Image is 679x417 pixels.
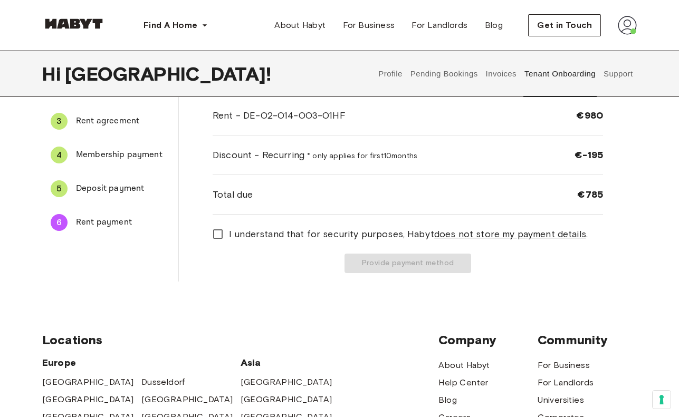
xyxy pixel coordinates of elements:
[537,19,592,32] span: Get in Touch
[538,332,637,348] span: Community
[409,51,479,97] button: Pending Bookings
[76,216,170,229] span: Rent payment
[241,356,340,369] span: Asia
[42,356,241,369] span: Europe
[42,18,106,29] img: Habyt
[485,19,503,32] span: Blog
[538,359,590,372] a: For Business
[576,109,603,122] span: €980
[42,376,134,389] a: [GEOGRAPHIC_DATA]
[523,51,597,97] button: Tenant Onboarding
[76,149,170,161] span: Membership payment
[438,394,457,406] a: Blog
[51,147,68,163] div: 4
[42,332,438,348] span: Locations
[343,19,395,32] span: For Business
[274,19,326,32] span: About Habyt
[618,16,637,35] img: avatar
[538,394,584,406] a: Universities
[438,376,488,389] a: Help Center
[42,210,178,235] div: 6Rent payment
[484,51,518,97] button: Invoices
[434,228,586,240] u: does not store my payment details
[42,109,178,134] div: 3Rent agreement
[375,51,637,97] div: user profile tabs
[538,376,594,389] a: For Landlords
[213,148,417,162] span: Discount - Recurring
[76,182,170,195] span: Deposit payment
[135,15,216,36] button: Find A Home
[51,180,68,197] div: 5
[213,188,253,201] span: Total due
[144,19,197,32] span: Find A Home
[577,188,603,201] span: €785
[42,142,178,168] div: 4Membership payment
[653,391,671,409] button: Your consent preferences for tracking technologies
[403,15,476,36] a: For Landlords
[141,376,185,389] a: Dusseldorf
[42,393,134,406] a: [GEOGRAPHIC_DATA]
[438,359,490,372] a: About Habyt
[412,19,467,32] span: For Landlords
[438,332,538,348] span: Company
[334,15,404,36] a: For Business
[307,151,417,160] span: * only applies for first 10 months
[241,376,332,389] a: [GEOGRAPHIC_DATA]
[528,14,601,36] button: Get in Touch
[476,15,512,36] a: Blog
[602,51,634,97] button: Support
[241,393,332,406] a: [GEOGRAPHIC_DATA]
[141,393,233,406] a: [GEOGRAPHIC_DATA]
[266,15,334,36] a: About Habyt
[65,63,271,85] span: [GEOGRAPHIC_DATA] !
[76,115,170,128] span: Rent agreement
[51,113,68,130] div: 3
[377,51,404,97] button: Profile
[575,149,603,161] span: €-195
[42,63,65,85] span: Hi
[51,214,68,231] div: 6
[42,176,178,201] div: 5Deposit payment
[213,109,346,122] span: Rent - DE-02-014-003-01HF
[229,227,588,241] span: I understand that for security purposes, Habyt .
